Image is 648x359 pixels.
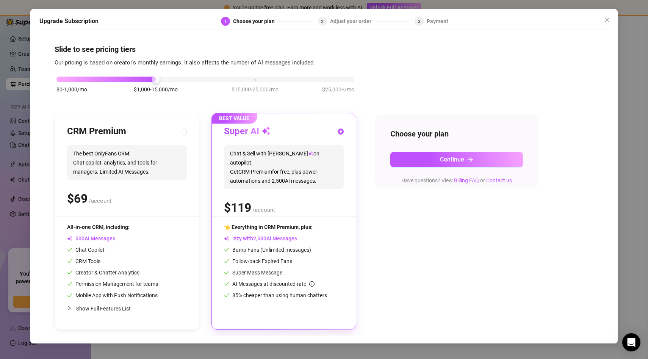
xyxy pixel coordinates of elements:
span: Mobile App with Push Notifications [67,292,158,298]
span: Bump Fans (Unlimited messages) [224,247,311,253]
span: info-circle [309,281,315,287]
span: $ [67,191,88,206]
a: Contact us [486,177,512,183]
span: Our pricing is based on creator's monthly earnings. It also affects the number of AI messages inc... [55,59,315,66]
span: Close [601,17,613,23]
span: arrow-right [467,156,473,162]
span: Continue [440,156,464,163]
a: Billing FAQ [454,177,479,183]
div: Adjust your order [330,17,376,26]
span: Have questions? View or [401,177,512,183]
span: $15,000-25,000/mo [232,85,279,94]
span: $0-1,000/mo [56,85,87,94]
span: Creator & Chatter Analytics [67,270,139,276]
span: check [224,270,229,275]
span: check [67,293,72,298]
span: check [67,247,72,252]
span: BEST VALUE [211,113,257,124]
h3: Super AI [224,125,271,138]
span: close [604,17,610,23]
span: /account [252,207,275,213]
span: check [67,281,72,287]
span: $ [224,201,251,215]
span: Chat Copilot [67,247,105,253]
span: check [67,259,72,264]
span: AI Messages at discounted rate [232,281,315,287]
div: Show Full Features List [67,299,187,317]
span: 85% cheaper than using human chatters [224,292,327,298]
h3: CRM Premium [67,125,126,138]
span: AI Messages [67,235,115,241]
span: check [224,281,229,287]
span: Permission Management for teams [67,281,158,287]
span: The best OnlyFans CRM. Chat copilot, analytics, and tools for managers. Limited AI Messages. [67,145,187,180]
button: Continuearrow-right [390,152,523,167]
div: Payment [427,17,448,26]
div: Choose your plan [233,17,279,26]
h5: Upgrade Subscription [39,17,99,26]
span: CRM Tools [67,258,100,264]
span: 2 [321,19,324,24]
span: Chat & Sell with [PERSON_NAME] on autopilot. Get CRM Premium for free, plus power automations and... [224,145,344,189]
span: check [67,270,72,275]
div: Open Intercom Messenger [622,333,640,351]
span: check [224,293,229,298]
span: $1,000-15,000/mo [134,85,178,94]
span: Izzy with AI Messages [224,235,297,241]
span: 1 [224,19,227,24]
span: Follow-back Expired Fans [224,258,292,264]
span: check [224,247,229,252]
span: 👈 Everything in CRM Premium, plus: [224,224,313,230]
h4: Choose your plan [390,128,523,139]
span: All-in-one CRM, including: [67,224,130,230]
span: Super Mass Message [224,270,282,276]
span: Show Full Features List [76,306,131,312]
button: Close [601,14,613,26]
span: /account [89,198,111,204]
span: check [224,259,229,264]
span: collapsed [67,306,72,310]
span: $25,000+/mo [322,85,354,94]
span: 3 [418,19,421,24]
h4: Slide to see pricing tiers [55,44,593,54]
